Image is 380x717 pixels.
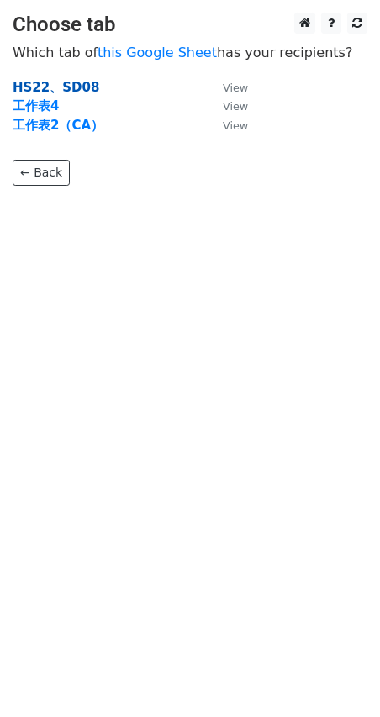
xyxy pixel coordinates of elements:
small: View [223,119,248,132]
a: HS22、SD08 [13,80,99,95]
small: View [223,82,248,94]
p: Which tab of has your recipients? [13,44,367,61]
a: View [206,80,248,95]
a: View [206,118,248,133]
a: 工作表4 [13,98,59,113]
a: View [206,98,248,113]
a: ← Back [13,160,70,186]
h3: Choose tab [13,13,367,37]
small: View [223,100,248,113]
a: this Google Sheet [98,45,217,61]
a: 工作表2（CA） [13,118,103,133]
